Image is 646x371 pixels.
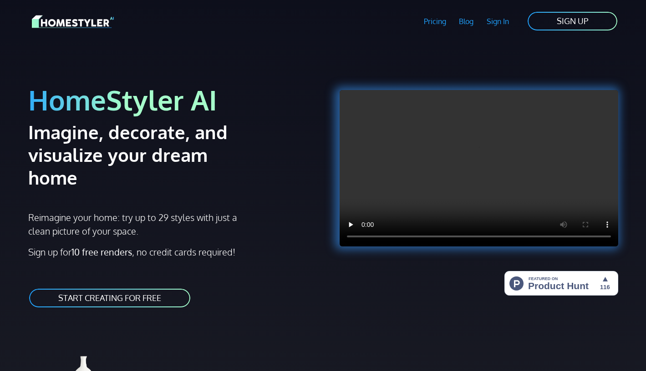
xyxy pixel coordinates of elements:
[32,14,114,30] img: HomeStyler AI logo
[453,11,480,32] a: Blog
[71,246,132,258] strong: 10 free renders
[28,83,318,117] h1: HomeStyler AI
[417,11,453,32] a: Pricing
[480,11,516,32] a: Sign In
[28,288,191,308] a: START CREATING FOR FREE
[28,245,318,259] p: Sign up for , no credit cards required!
[504,271,618,296] img: HomeStyler AI - Interior Design Made Easy: One Click to Your Dream Home | Product Hunt
[28,120,260,189] h2: Imagine, decorate, and visualize your dream home
[527,11,618,31] a: SIGN UP
[28,211,245,238] p: Reimagine your home: try up to 29 styles with just a clean picture of your space.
